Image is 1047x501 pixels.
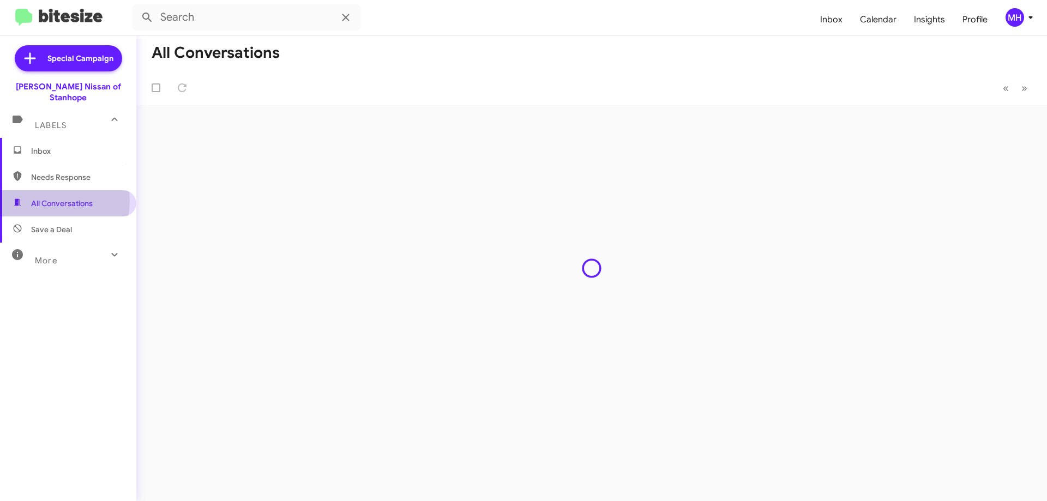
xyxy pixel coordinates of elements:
[954,4,996,35] a: Profile
[1015,77,1034,99] button: Next
[35,120,67,130] span: Labels
[132,4,361,31] input: Search
[1003,81,1009,95] span: «
[35,256,57,265] span: More
[31,146,124,156] span: Inbox
[31,198,93,209] span: All Conversations
[996,77,1015,99] button: Previous
[47,53,113,64] span: Special Campaign
[851,4,905,35] a: Calendar
[811,4,851,35] a: Inbox
[996,8,1035,27] button: MH
[31,172,124,183] span: Needs Response
[997,77,1034,99] nav: Page navigation example
[905,4,954,35] a: Insights
[31,224,72,235] span: Save a Deal
[15,45,122,71] a: Special Campaign
[152,44,280,62] h1: All Conversations
[1021,81,1027,95] span: »
[1006,8,1024,27] div: MH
